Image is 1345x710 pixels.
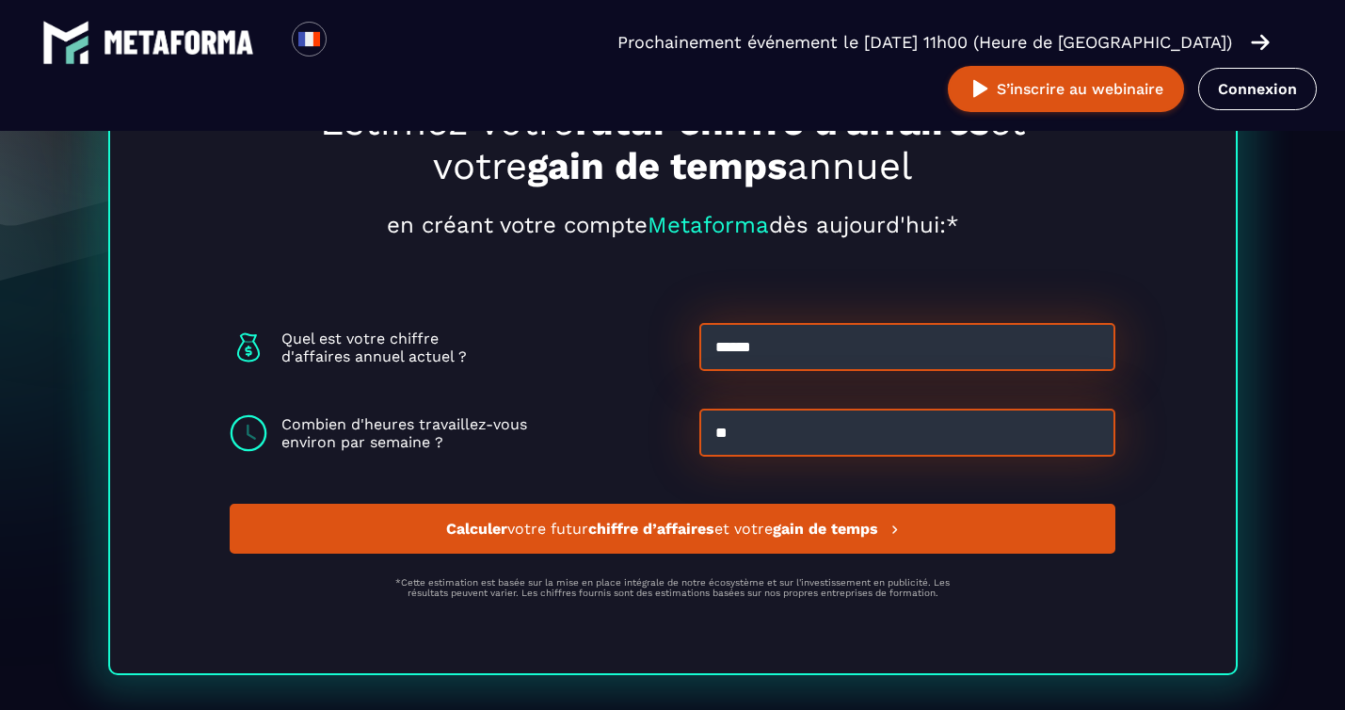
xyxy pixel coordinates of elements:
img: logo [230,414,267,452]
input: Search for option [343,31,357,54]
img: fr [297,27,321,51]
img: next [892,525,898,534]
button: Calculervotre futurchiffre d’affaireset votregain de temps [230,504,1115,554]
strong: Calculer [446,520,507,538]
img: logo [104,30,254,55]
img: play [969,77,992,101]
p: Quel est votre chiffre d'affaires annuel actuel ? [281,330,467,365]
a: Connexion [1198,68,1317,110]
p: Prochainement événement le [DATE] 11h00 (Heure de [GEOGRAPHIC_DATA]) [617,29,1232,56]
img: logo [42,19,89,66]
strong: chiffre d’affaires [588,520,714,538]
p: Combien d'heures travaillez-vous environ par semaine ? [281,415,527,451]
strong: gain de temps [773,520,878,538]
div: Search for option [327,22,373,63]
img: arrow-right [1251,32,1270,53]
span: Metaforma [648,212,769,238]
span: votre futur et votre [446,520,883,538]
p: *Cette estimation est basée sur la mise en place intégrale de notre écosystème et sur l'investiss... [391,577,955,598]
p: en créant votre compte dès aujourd'hui:* [120,212,1226,238]
button: S’inscrire au webinaire [948,66,1184,112]
h2: Estimez votre et votre annuel [296,100,1049,188]
strong: gain de temps [527,144,787,188]
img: logo [230,329,267,366]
